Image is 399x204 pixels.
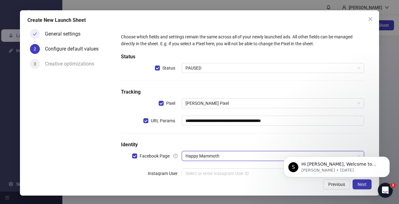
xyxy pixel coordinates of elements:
[368,17,373,22] span: close
[185,63,360,73] span: PAUSED
[45,59,99,69] div: Creative optimizations
[34,61,36,66] span: 3
[173,154,178,158] span: question-circle
[378,183,393,198] iframe: Intercom live chat
[274,143,399,187] iframe: Intercom notifications message
[121,88,364,96] h5: Tracking
[148,117,178,124] span: URL Params
[33,32,37,36] span: check
[121,141,364,148] h5: Identity
[391,183,396,188] span: 1
[185,99,360,108] span: Matt Murphy's Pixel
[27,17,372,24] div: Create New Launch Sheet
[160,65,178,71] span: Status
[164,100,178,107] span: Pixel
[45,44,103,54] div: Configure default values
[121,33,364,47] div: Choose which fields and settings remain the same across all of your newly launched ads. All other...
[137,153,172,159] span: Facebook Page
[121,53,364,61] h5: Status
[34,46,36,51] span: 2
[45,29,85,39] div: General settings
[185,151,360,161] span: Happy Mammoth
[148,168,182,178] label: Instagram User
[365,14,375,24] button: Close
